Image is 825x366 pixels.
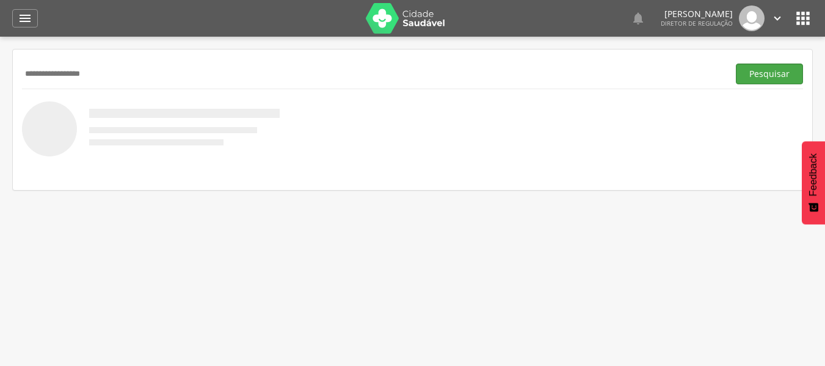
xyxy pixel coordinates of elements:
a:  [771,5,784,31]
i:  [793,9,813,28]
i:  [18,11,32,26]
i:  [771,12,784,25]
a:  [12,9,38,27]
a:  [631,5,645,31]
button: Pesquisar [736,64,803,84]
span: Diretor de regulação [661,19,733,27]
span: Feedback [808,153,819,196]
button: Feedback - Mostrar pesquisa [802,141,825,224]
p: [PERSON_NAME] [661,10,733,18]
i:  [631,11,645,26]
